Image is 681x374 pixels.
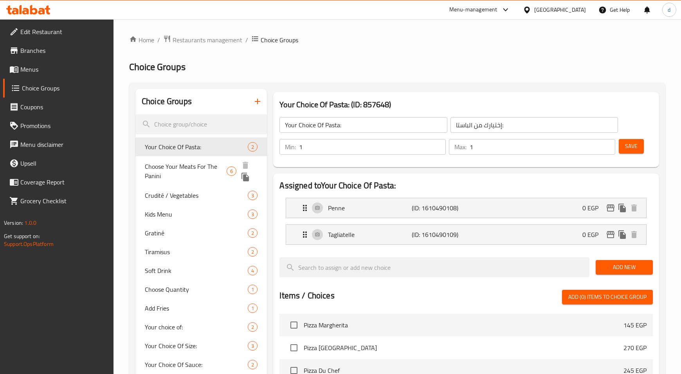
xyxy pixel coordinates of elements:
span: Gratiné [145,228,248,238]
div: Choices [248,360,258,369]
input: search [135,114,267,134]
div: Choices [248,228,258,238]
button: Add New [596,260,653,275]
span: Menu disclaimer [20,140,108,149]
p: (ID: 1610490108) [412,203,467,213]
div: Your Choice Of Pasta:2 [135,137,267,156]
div: Choices [248,142,258,152]
a: Promotions [3,116,114,135]
div: Expand [286,225,646,244]
h2: Items / Choices [279,290,334,302]
span: 3 [248,192,257,199]
button: duplicate [616,229,628,240]
div: Soft Drink4 [135,261,267,280]
div: Choices [248,285,258,294]
span: Your Choice Of Sauce: [145,360,248,369]
span: 2 [248,323,257,331]
span: 1 [248,286,257,293]
li: / [157,35,160,45]
span: Version: [4,218,23,228]
span: Pizza Margherita [304,320,623,330]
span: Select choice [286,340,302,356]
span: d [668,5,670,14]
div: Choices [227,166,236,176]
div: Your Choice Of Sauce:2 [135,355,267,374]
span: Select choice [286,317,302,333]
p: 270 EGP [623,343,647,352]
div: Choices [248,341,258,351]
div: Choices [248,266,258,275]
span: Add (0) items to choice group [568,292,647,302]
span: 3 [248,342,257,350]
span: Kids Menu [145,210,248,219]
span: Your choice of: [145,322,248,332]
span: Save [625,141,638,151]
span: Menus [20,65,108,74]
a: Menu disclaimer [3,135,114,154]
div: Choices [248,322,258,332]
h2: Choice Groups [142,96,192,107]
div: Menu-management [449,5,497,14]
a: Menus [3,60,114,79]
p: 145 EGP [623,320,647,330]
div: Kids Menu3 [135,205,267,224]
span: Edit Restaurant [20,27,108,36]
div: Choices [248,304,258,313]
h2: Assigned to Your Choice Of Pasta: [279,180,652,192]
p: 0 EGP [582,203,605,213]
button: edit [605,229,616,240]
button: Add (0) items to choice group [562,290,653,304]
button: duplicate [616,202,628,214]
div: Crudité / Vegetables3 [135,186,267,205]
li: Expand [279,221,652,248]
a: Upsell [3,154,114,173]
span: 1.0.0 [24,218,36,228]
div: Expand [286,198,646,218]
span: Add Fries [145,304,248,313]
button: duplicate [240,171,251,183]
li: / [245,35,248,45]
span: Choose Quantity [145,285,248,294]
span: Promotions [20,121,108,130]
span: Your Choice Of Size: [145,341,248,351]
span: 2 [248,361,257,369]
div: Add Fries1 [135,299,267,318]
span: Pizza [GEOGRAPHIC_DATA] [304,343,623,352]
a: Coupons [3,98,114,116]
button: delete [240,159,251,171]
div: Gratiné2 [135,224,267,242]
span: Coverage Report [20,177,108,187]
span: 3 [248,211,257,218]
button: delete [628,202,640,214]
span: Restaurants management [173,35,242,45]
span: Soft Drink [145,266,248,275]
span: Your Choice Of Pasta: [145,142,248,152]
h3: Your Choice Of Pasta: (ID: 857648) [279,98,652,111]
nav: breadcrumb [129,35,665,45]
span: 4 [248,267,257,275]
div: Choices [248,191,258,200]
p: Penne [328,203,412,213]
a: Home [129,35,154,45]
span: Choice Groups [22,83,108,93]
span: Crudité / Vegetables [145,191,248,200]
div: Your Choice Of Size:3 [135,336,267,355]
span: 2 [248,248,257,256]
li: Expand [279,195,652,221]
div: Choose Quantity1 [135,280,267,299]
span: Upsell [20,159,108,168]
span: Grocery Checklist [20,196,108,206]
p: 0 EGP [582,230,605,239]
div: [GEOGRAPHIC_DATA] [534,5,586,14]
div: Choices [248,210,258,219]
span: Coupons [20,102,108,112]
a: Grocery Checklist [3,192,114,210]
div: Choose Your Meats For The Panini6deleteduplicate [135,156,267,186]
button: edit [605,202,616,214]
span: 2 [248,143,257,151]
a: Restaurants management [163,35,242,45]
a: Support.OpsPlatform [4,239,54,249]
span: Choice Groups [129,58,186,76]
div: Your choice of:2 [135,318,267,336]
a: Coverage Report [3,173,114,192]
